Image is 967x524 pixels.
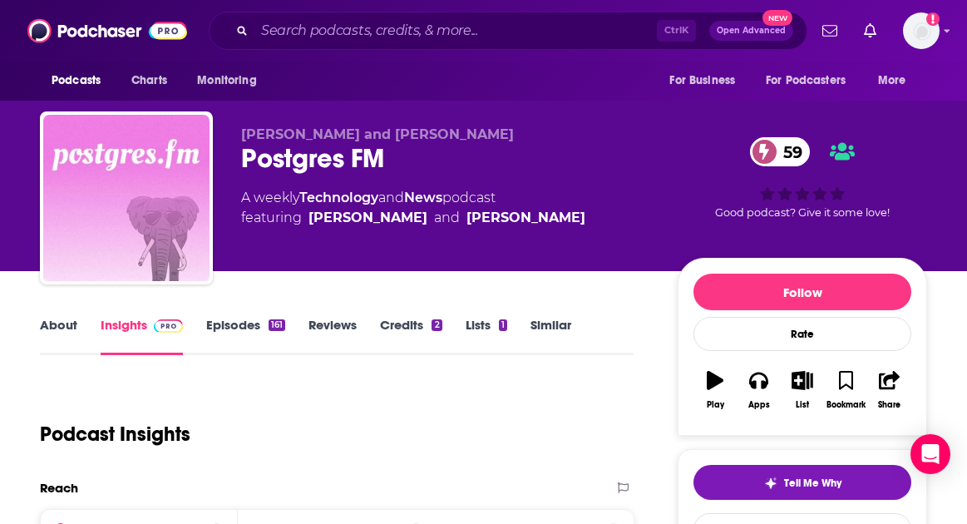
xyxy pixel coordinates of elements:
[378,190,404,205] span: and
[241,208,585,228] span: featuring
[762,10,792,26] span: New
[43,115,210,281] img: Postgres FM
[816,17,844,45] a: Show notifications dropdown
[434,208,460,228] span: and
[432,319,442,331] div: 2
[926,12,940,26] svg: Add a profile image
[750,137,811,166] a: 59
[878,400,900,410] div: Share
[197,69,256,92] span: Monitoring
[499,319,507,331] div: 1
[693,465,911,500] button: tell me why sparkleTell Me Why
[40,317,77,355] a: About
[709,21,793,41] button: Open AdvancedNew
[826,400,866,410] div: Bookmark
[308,208,427,228] div: [PERSON_NAME]
[27,15,187,47] img: Podchaser - Follow, Share and Rate Podcasts
[693,317,911,351] div: Rate
[131,69,167,92] span: Charts
[796,400,809,410] div: List
[781,360,824,420] button: List
[101,317,183,355] a: InsightsPodchaser Pro
[404,190,442,205] a: News
[121,65,177,96] a: Charts
[40,422,190,447] h1: Podcast Insights
[824,360,867,420] button: Bookmark
[657,20,696,42] span: Ctrl K
[766,69,846,92] span: For Podcasters
[466,317,507,355] a: Lists1
[755,65,870,96] button: open menu
[784,477,841,490] span: Tell Me Why
[299,190,378,205] a: Technology
[903,12,940,49] img: User Profile
[185,65,278,96] button: open menu
[241,126,514,142] span: [PERSON_NAME] and [PERSON_NAME]
[878,69,906,92] span: More
[715,206,890,219] span: Good podcast? Give it some love!
[254,17,657,44] input: Search podcasts, credits, & more...
[40,65,122,96] button: open menu
[678,126,927,230] div: 59Good podcast? Give it some love!
[764,477,777,490] img: tell me why sparkle
[903,12,940,49] button: Show profile menu
[40,480,78,496] h2: Reach
[269,319,285,331] div: 161
[658,65,756,96] button: open menu
[530,317,571,355] a: Similar
[308,317,357,355] a: Reviews
[748,400,770,410] div: Apps
[669,69,735,92] span: For Business
[52,69,101,92] span: Podcasts
[206,317,285,355] a: Episodes161
[241,188,585,228] div: A weekly podcast
[707,400,724,410] div: Play
[380,317,442,355] a: Credits2
[866,65,927,96] button: open menu
[466,208,585,228] div: [PERSON_NAME]
[910,434,950,474] div: Open Intercom Messenger
[868,360,911,420] button: Share
[693,274,911,310] button: Follow
[767,137,811,166] span: 59
[737,360,780,420] button: Apps
[857,17,883,45] a: Show notifications dropdown
[903,12,940,49] span: Logged in as megcassidy
[154,319,183,333] img: Podchaser Pro
[209,12,807,50] div: Search podcasts, credits, & more...
[717,27,786,35] span: Open Advanced
[693,360,737,420] button: Play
